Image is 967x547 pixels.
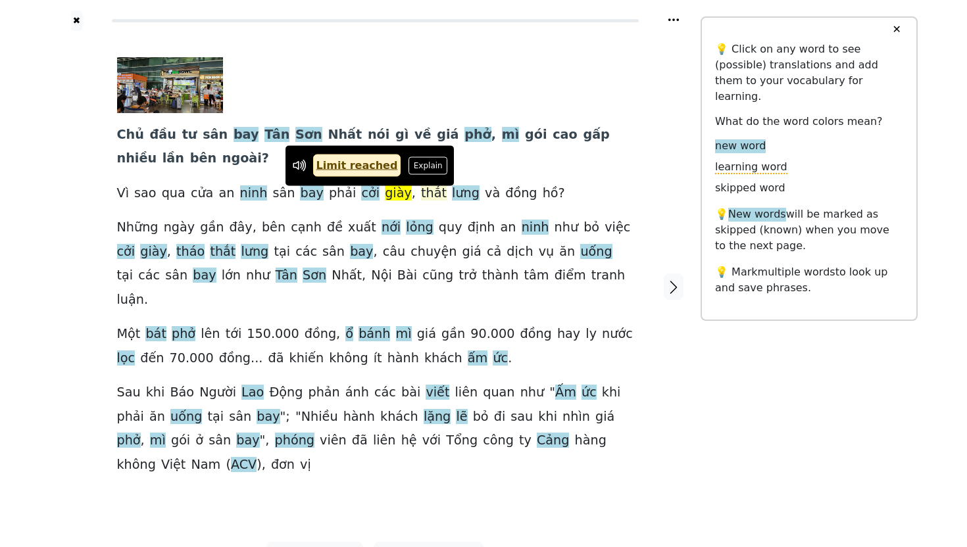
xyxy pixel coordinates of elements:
[537,433,570,449] span: Cảng
[207,409,224,425] span: tại
[313,155,401,177] a: Limit reached
[218,185,234,202] span: an
[715,264,903,296] p: 💡 Mark to look up and save phrases.
[253,220,257,236] span: ,
[715,206,903,254] p: 💡 will be marked as skipped (known) when you move to the next page.
[421,185,447,202] span: thắt
[464,127,491,143] span: phở
[329,350,368,367] span: không
[401,433,417,449] span: hệ
[343,409,375,425] span: hành
[508,350,512,367] span: .
[410,244,457,260] span: chuyện
[470,326,486,343] span: 90
[352,433,368,449] span: đã
[482,268,519,284] span: thành
[71,11,82,31] a: ✖
[362,268,366,284] span: ,
[276,268,297,284] span: Tân
[275,326,299,343] span: 000
[348,220,376,236] span: xuất
[441,326,465,343] span: gần
[555,220,578,236] span: như
[117,185,129,202] span: Vì
[247,326,271,343] span: 150
[295,409,301,425] span: "
[583,127,609,143] span: gấp
[522,220,549,236] span: ninh
[487,244,501,260] span: cả
[437,127,459,143] span: giá
[171,433,190,449] span: gói
[387,350,419,367] span: hành
[240,185,268,202] span: ninh
[195,433,203,449] span: ở
[280,409,290,425] span: ";
[605,220,630,236] span: việc
[246,268,270,284] span: như
[396,326,412,343] span: mì
[117,244,136,260] span: cởi
[295,127,322,143] span: Sơn
[543,185,558,202] span: hồ
[417,326,436,343] span: giá
[117,151,157,167] span: nhiều
[383,244,405,260] span: câu
[373,433,396,449] span: liên
[524,268,549,284] span: tâm
[300,185,323,202] span: bay
[305,326,336,343] span: đồng
[345,385,369,401] span: ánh
[170,350,186,367] span: 70
[539,244,555,260] span: vụ
[260,433,270,449] span: ",
[272,185,295,202] span: sân
[117,57,224,113] img: avatar1754795631796-17547956320621459066989-0-0-314-600-crop-1754795677379990250476.jpg
[170,385,194,401] span: Báo
[141,433,145,449] span: ,
[289,350,324,367] span: khiến
[186,350,189,367] span: .
[134,185,157,202] span: sao
[494,409,506,425] span: đi
[308,385,339,401] span: phản
[257,457,266,473] span: ),
[493,350,508,367] span: ức
[262,151,269,167] span: ?
[374,385,396,401] span: các
[322,244,345,260] span: sân
[406,220,433,236] span: lỏng
[164,220,195,236] span: ngày
[295,244,317,260] span: các
[146,385,165,401] span: khi
[222,151,262,167] span: ngoài
[209,433,231,449] span: sân
[182,127,197,143] span: tư
[117,350,136,367] span: lọc
[291,220,322,236] span: cạnh
[203,127,228,143] span: sân
[162,185,186,202] span: qua
[189,350,214,367] span: 000
[117,268,134,284] span: tại
[424,409,451,425] span: lặng
[361,185,380,202] span: cởi
[510,409,533,425] span: sau
[446,433,478,449] span: Tổng
[502,127,520,143] span: mì
[241,385,264,401] span: Lao
[468,220,495,236] span: định
[473,409,489,425] span: bỏ
[555,268,586,284] span: điểm
[170,409,202,425] span: uống
[491,127,496,143] span: ,
[395,127,409,143] span: gì
[328,127,362,143] span: Nhất
[409,157,447,174] button: Explain
[728,208,786,222] span: New words
[359,326,390,343] span: bánh
[222,268,241,284] span: lớn
[231,457,257,473] span: ACV
[412,185,416,202] span: ,
[758,266,835,278] span: multiple words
